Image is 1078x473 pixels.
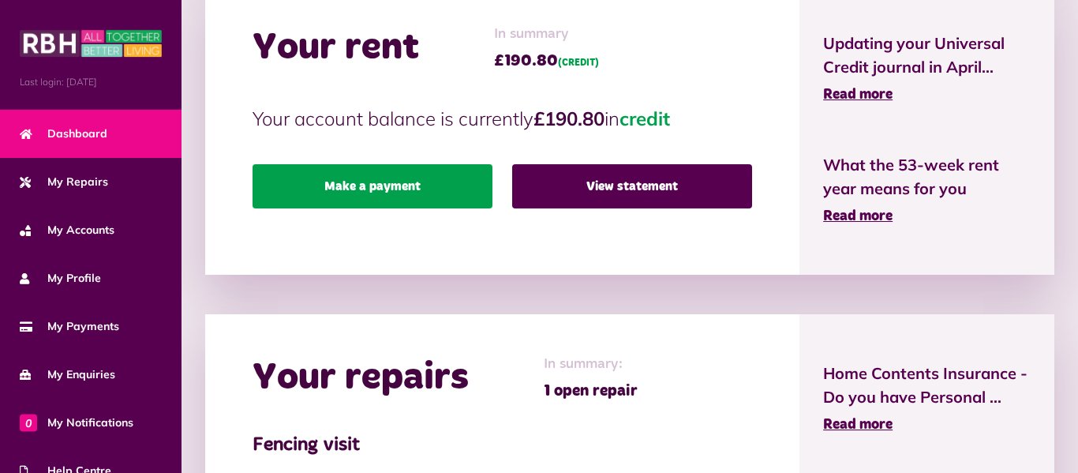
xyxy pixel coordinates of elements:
[253,434,752,457] h3: Fencing visit
[494,49,599,73] span: £190.80
[533,107,605,130] strong: £190.80
[823,153,1031,201] span: What the 53-week rent year means for you
[544,379,638,403] span: 1 open repair
[253,25,419,71] h2: Your rent
[20,318,119,335] span: My Payments
[253,355,469,401] h2: Your repairs
[494,24,599,45] span: In summary
[20,75,162,89] span: Last login: [DATE]
[512,164,752,208] a: View statement
[253,164,492,208] a: Make a payment
[823,32,1031,106] a: Updating your Universal Credit journal in April... Read more
[20,28,162,59] img: MyRBH
[253,104,752,133] p: Your account balance is currently in
[823,32,1031,79] span: Updating your Universal Credit journal in April...
[20,414,37,431] span: 0
[20,270,101,287] span: My Profile
[823,418,893,432] span: Read more
[20,126,107,142] span: Dashboard
[823,209,893,223] span: Read more
[619,107,670,130] span: credit
[558,58,599,68] span: (CREDIT)
[823,153,1031,227] a: What the 53-week rent year means for you Read more
[20,222,114,238] span: My Accounts
[20,366,115,383] span: My Enquiries
[823,362,1031,436] a: Home Contents Insurance - Do you have Personal ... Read more
[823,362,1031,409] span: Home Contents Insurance - Do you have Personal ...
[20,174,108,190] span: My Repairs
[823,88,893,102] span: Read more
[20,415,133,431] span: My Notifications
[544,354,638,375] span: In summary:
